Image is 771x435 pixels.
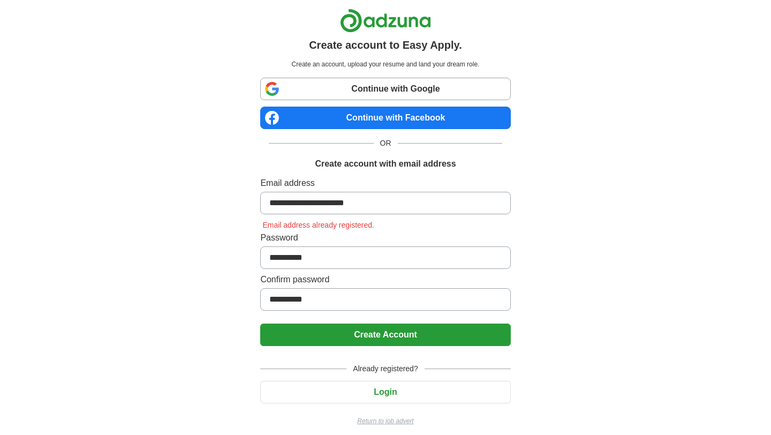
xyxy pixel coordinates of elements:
[260,221,376,229] span: Email address already registered.
[309,37,462,53] h1: Create account to Easy Apply.
[374,138,398,149] span: OR
[346,363,424,374] span: Already registered?
[260,78,510,100] a: Continue with Google
[260,231,510,244] label: Password
[262,59,508,69] p: Create an account, upload your resume and land your dream role.
[260,381,510,403] button: Login
[340,9,431,33] img: Adzuna logo
[260,177,510,190] label: Email address
[260,416,510,426] a: Return to job advert
[260,324,510,346] button: Create Account
[315,157,456,170] h1: Create account with email address
[260,387,510,396] a: Login
[260,107,510,129] a: Continue with Facebook
[260,273,510,286] label: Confirm password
